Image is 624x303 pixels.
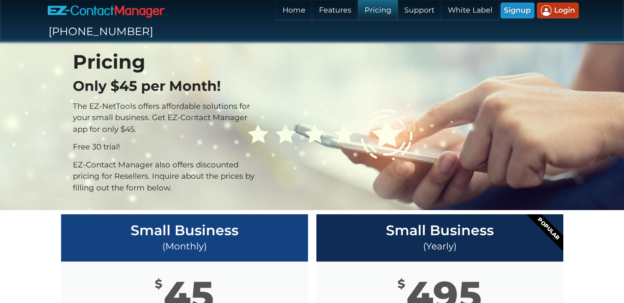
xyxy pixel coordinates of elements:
[423,241,457,252] span: (Yearly)
[398,278,405,290] span: $
[73,100,259,135] p: The EZ-NetTools offers affordable solutions for your small business. Get EZ-Contact Manager app f...
[500,181,597,277] div: Popular
[162,241,207,252] span: (Monthly)
[73,159,259,194] p: EZ-Contact Manager also offers discounted pricing for Resellers. Inquire about the prices by fill...
[316,223,563,239] h3: Small Business
[537,3,578,18] a: Login
[155,278,162,290] span: $
[48,5,165,18] img: EZ-ContactManager
[61,223,308,239] h3: Small Business
[73,78,259,94] h2: Only $45 per Month!
[73,53,259,72] h1: Pricing
[73,141,259,153] p: Free 30 trial!
[501,3,534,18] a: Signup
[49,26,153,38] span: [PHONE_NUMBER]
